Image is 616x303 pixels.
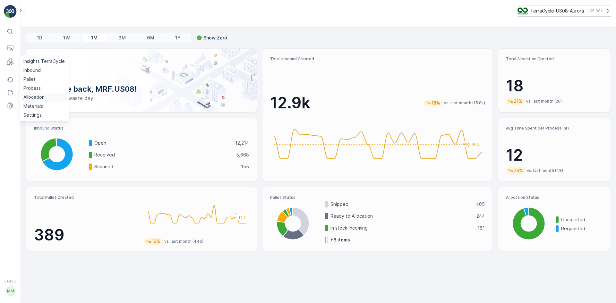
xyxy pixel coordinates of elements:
p: vs. last month (445) [164,239,203,244]
img: logo [4,5,17,18]
img: image_ci7OI47.png [518,7,528,14]
p: 1W [63,35,70,41]
p: Total Pallet Created [34,195,139,200]
p: 3M [118,35,126,41]
p: Pallet Status [270,195,485,200]
p: 6M [147,35,154,41]
p: vs. last month (26) [526,99,562,104]
p: + 6 items [330,237,350,243]
p: 12 [506,146,603,165]
p: 1Y [175,35,181,41]
p: Total Inbound Created [270,56,485,62]
p: ( -05:00 ) [586,8,602,13]
p: 31% [513,98,523,105]
p: Open [94,140,231,146]
p: TerraCycle-US08-Aurora [530,8,584,14]
button: MM [4,284,17,298]
p: Total Allocation Created [506,56,603,62]
p: 5,668 [236,152,249,158]
div: MM [5,286,16,296]
p: Requested [561,225,603,232]
p: 1M [91,35,98,41]
p: Received [94,152,232,158]
p: Shipped [330,201,472,207]
p: Welcome back, MRF.US08! [37,84,246,94]
p: 405 [476,201,485,207]
p: 181 [477,225,485,231]
p: 389 [34,225,139,245]
p: 18 [506,76,603,96]
p: Allocation Status [506,195,603,200]
p: 155 [241,164,249,170]
p: Ready to Allocation [330,213,473,219]
p: Inbound Status [34,126,249,131]
p: In stock-Incoming [330,225,474,231]
p: 13% [151,238,161,245]
p: 12,214 [235,140,249,146]
p: 18% [431,100,441,106]
p: Show Zero [203,35,227,41]
p: 1D [37,35,42,41]
p: 244 [476,213,485,219]
p: Avg Time Spent per Process (hr) [506,126,603,131]
p: vs. last month (15.8k) [444,100,485,105]
p: Have a zero-waste day [37,94,246,102]
p: vs. last month (48) [527,168,563,173]
p: 12.9k [270,93,310,113]
span: v 1.49.3 [4,279,17,283]
p: Completed [561,216,603,223]
button: TerraCycle-US08-Aurora(-05:00) [518,5,611,17]
p: 75% [513,167,524,174]
p: Scanned [94,164,237,170]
